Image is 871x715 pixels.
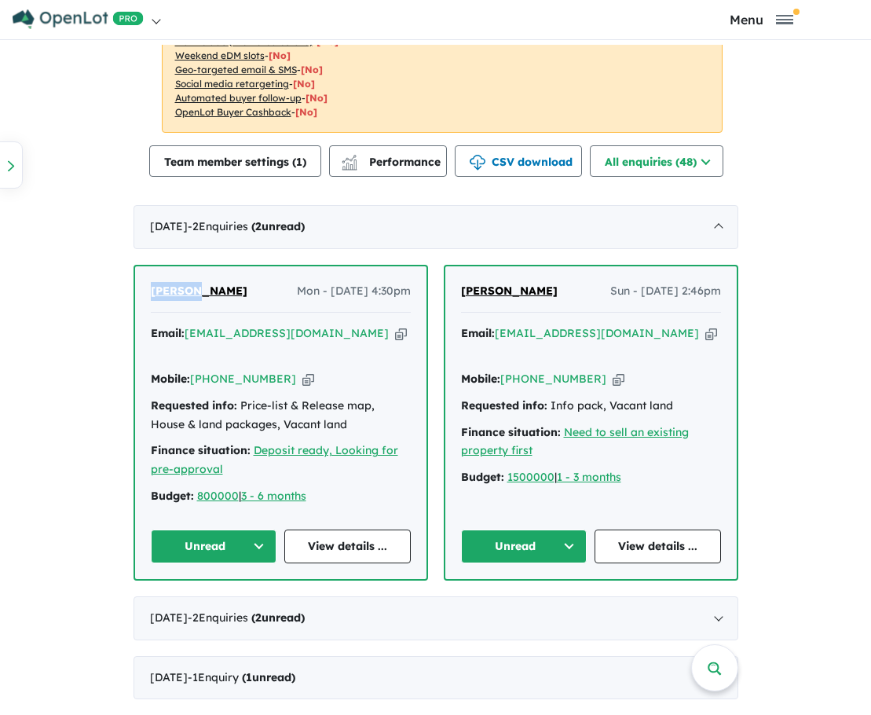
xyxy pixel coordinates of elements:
button: Team member settings (1) [149,145,321,177]
div: [DATE] [134,205,738,249]
div: Price-list & Release map, House & land packages, Vacant land [151,397,411,434]
div: | [151,487,411,506]
span: [No] [317,35,339,47]
a: [PHONE_NUMBER] [500,372,606,386]
a: 800000 [197,489,239,503]
span: 1 [296,155,302,169]
a: 1500000 [507,470,554,484]
span: - 1 Enquir y [188,670,295,684]
span: [No] [306,92,328,104]
div: Info pack, Vacant land [461,397,721,416]
u: Automated buyer follow-up [175,92,302,104]
a: [PERSON_NAME] [151,282,247,301]
a: [EMAIL_ADDRESS][DOMAIN_NAME] [185,326,389,340]
u: OpenLot Buyer Cashback [175,106,291,118]
strong: Email: [151,326,185,340]
a: View details ... [595,530,721,563]
span: [PERSON_NAME] [151,284,247,298]
button: Copy [395,325,407,342]
a: View details ... [284,530,411,563]
button: Toggle navigation [655,12,867,27]
button: Unread [461,530,587,563]
button: CSV download [455,145,582,177]
img: bar-chart.svg [342,159,357,170]
button: Copy [613,371,624,387]
strong: Budget: [461,470,504,484]
strong: Email: [461,326,495,340]
a: 3 - 6 months [241,489,306,503]
span: 1 [246,670,252,684]
a: Need to sell an existing property first [461,425,689,458]
span: Sun - [DATE] 2:46pm [610,282,721,301]
img: line-chart.svg [342,155,356,163]
span: [No] [293,78,315,90]
strong: Budget: [151,489,194,503]
span: [PERSON_NAME] [461,284,558,298]
u: Native ads (Promoted estate) [175,35,313,47]
button: Unread [151,530,277,563]
strong: Finance situation: [461,425,561,439]
span: [No] [295,106,317,118]
img: Openlot PRO Logo White [13,9,144,29]
span: Mon - [DATE] 4:30pm [297,282,411,301]
u: Weekend eDM slots [175,49,265,61]
button: Copy [705,325,717,342]
div: | [461,468,721,487]
strong: Mobile: [151,372,190,386]
strong: ( unread) [242,670,295,684]
span: 2 [255,219,262,233]
a: [EMAIL_ADDRESS][DOMAIN_NAME] [495,326,699,340]
span: - 2 Enquir ies [188,219,305,233]
button: Copy [302,371,314,387]
strong: ( unread) [251,219,305,233]
strong: Finance situation: [151,443,251,457]
span: 2 [255,610,262,625]
span: [No] [301,64,323,75]
strong: ( unread) [251,610,305,625]
div: [DATE] [134,596,738,640]
strong: Requested info: [461,398,547,412]
img: download icon [470,155,485,170]
button: All enquiries (48) [590,145,723,177]
a: Deposit ready, Looking for pre-approval [151,443,398,476]
span: Performance [344,155,441,169]
a: [PHONE_NUMBER] [190,372,296,386]
u: Social media retargeting [175,78,289,90]
div: [DATE] [134,656,738,700]
a: [PERSON_NAME] [461,282,558,301]
u: Geo-targeted email & SMS [175,64,297,75]
span: - 2 Enquir ies [188,610,305,625]
button: Performance [329,145,447,177]
strong: Mobile: [461,372,500,386]
a: 1 - 3 months [557,470,621,484]
span: [No] [269,49,291,61]
strong: Requested info: [151,398,237,412]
